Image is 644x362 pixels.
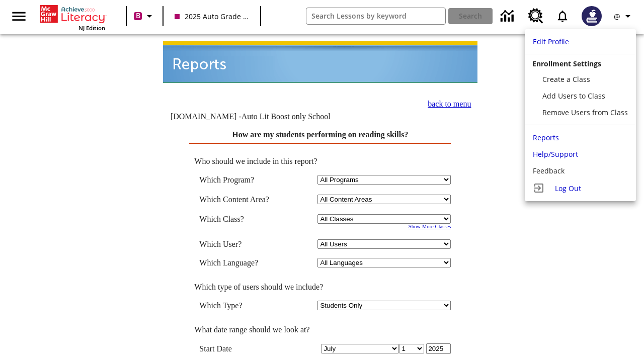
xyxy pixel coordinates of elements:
span: Create a Class [542,74,590,84]
span: Help/Support [533,149,578,159]
span: Add Users to Class [542,91,605,101]
span: Enrollment Settings [532,59,601,68]
span: Feedback [533,166,565,175]
span: Remove Users from Class [542,108,628,117]
span: Log Out [555,184,581,193]
span: Edit Profile [533,37,569,46]
span: Reports [533,133,559,142]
